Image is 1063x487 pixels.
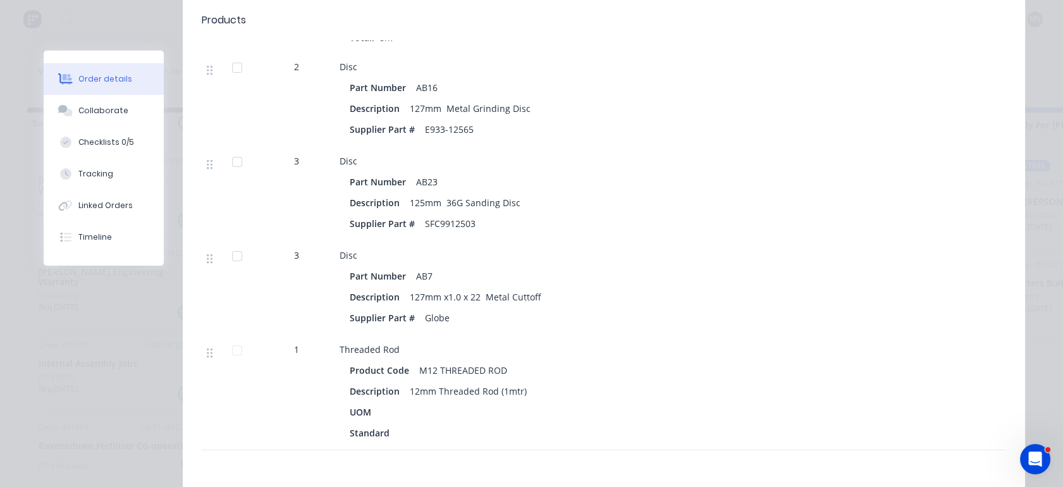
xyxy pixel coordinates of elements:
[420,309,455,327] div: Globe
[350,267,411,285] div: Part Number
[420,214,481,233] div: SFC9912503
[405,288,546,306] div: 127mm x1.0 x 22 Metal Cuttoff
[350,194,405,212] div: Description
[350,214,420,233] div: Supplier Part #
[411,173,443,191] div: AB23
[350,173,411,191] div: Part Number
[44,221,164,253] button: Timeline
[294,154,299,168] span: 3
[405,382,532,400] div: 12mm Threaded Rod (1mtr)
[350,403,376,421] div: UOM
[420,120,479,139] div: E933-12565
[350,361,414,379] div: Product Code
[414,361,512,379] div: M12 THREADED ROD
[78,73,132,85] div: Order details
[44,95,164,126] button: Collaborate
[44,63,164,95] button: Order details
[294,60,299,73] span: 2
[78,168,113,180] div: Tracking
[340,343,400,355] span: Threaded Rod
[202,13,246,28] div: Products
[44,126,164,158] button: Checklists 0/5
[78,105,128,116] div: Collaborate
[340,249,357,261] span: Disc
[44,190,164,221] button: Linked Orders
[411,267,438,285] div: AB7
[350,309,420,327] div: Supplier Part #
[350,78,411,97] div: Part Number
[350,424,395,442] div: Standard
[411,78,443,97] div: AB16
[405,194,525,212] div: 125mm 36G Sanding Disc
[44,158,164,190] button: Tracking
[294,249,299,262] span: 3
[78,231,112,243] div: Timeline
[405,99,536,118] div: 127mm Metal Grinding Disc
[350,382,405,400] div: Description
[350,288,405,306] div: Description
[350,99,405,118] div: Description
[78,137,134,148] div: Checklists 0/5
[350,120,420,139] div: Supplier Part #
[340,155,357,167] span: Disc
[294,343,299,356] span: 1
[78,200,133,211] div: Linked Orders
[340,61,357,73] span: Disc
[1020,444,1050,474] iframe: Intercom live chat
